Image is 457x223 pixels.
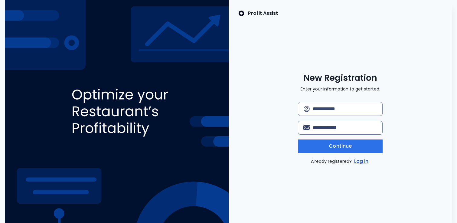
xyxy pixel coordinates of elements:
[298,139,383,153] button: Continue
[329,143,352,150] span: Continue
[248,10,278,17] p: Profit Assist
[353,158,370,165] a: Log in
[311,158,370,165] p: Already registered?
[301,86,380,92] p: Enter your information to get started.
[238,10,244,17] img: SpotOn Logo
[303,73,377,84] span: New Registration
